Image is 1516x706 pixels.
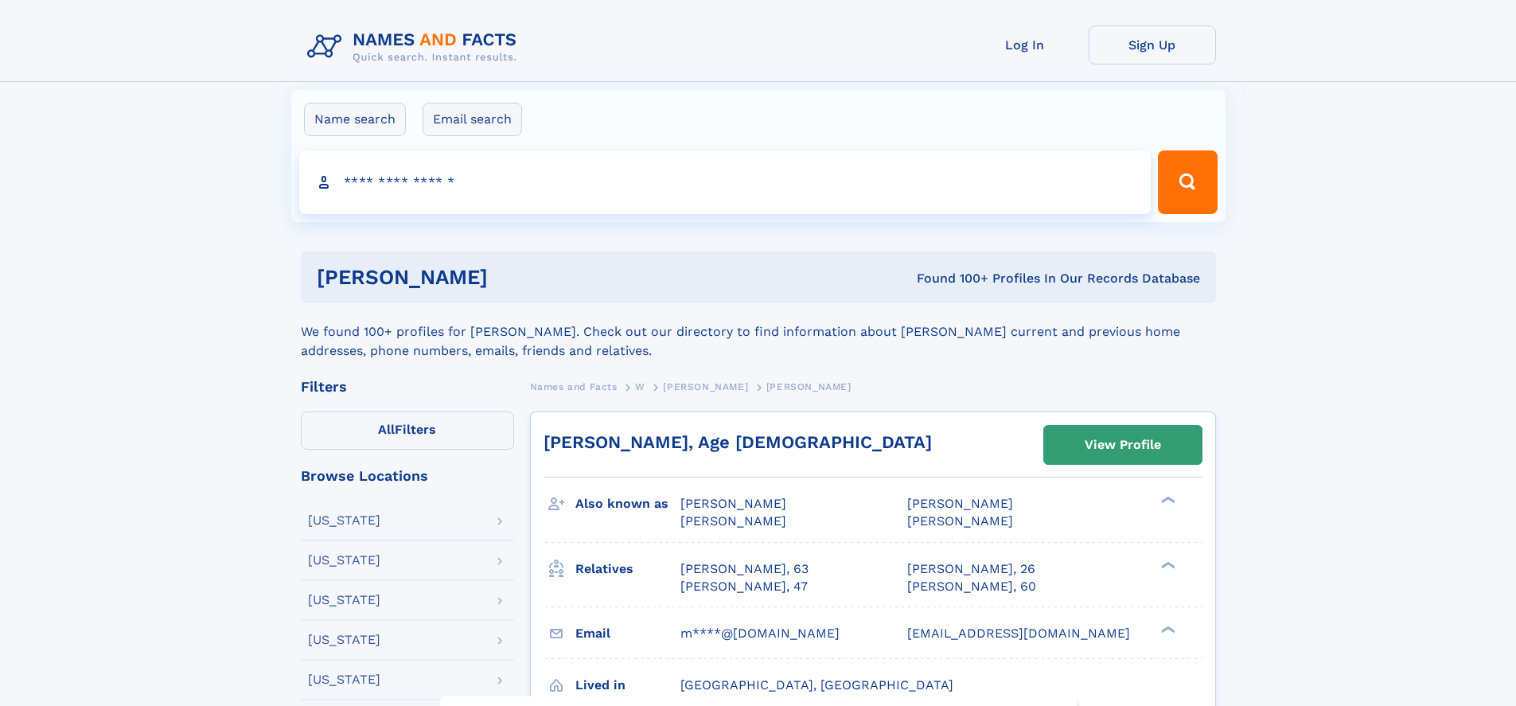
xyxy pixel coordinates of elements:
div: [US_STATE] [308,594,380,607]
button: Search Button [1158,150,1217,214]
div: Filters [301,380,514,394]
a: [PERSON_NAME], 63 [680,560,809,578]
a: Sign Up [1089,25,1216,64]
a: [PERSON_NAME], 47 [680,578,808,595]
input: search input [299,150,1152,214]
span: W [635,381,645,392]
div: ❯ [1157,495,1176,505]
a: W [635,376,645,396]
div: View Profile [1085,427,1161,463]
span: [EMAIL_ADDRESS][DOMAIN_NAME] [907,626,1130,641]
div: [US_STATE] [308,554,380,567]
a: Names and Facts [530,376,618,396]
h3: Lived in [575,672,680,699]
div: [US_STATE] [308,634,380,646]
div: ❯ [1157,560,1176,570]
a: [PERSON_NAME], Age [DEMOGRAPHIC_DATA] [544,432,932,452]
div: Browse Locations [301,469,514,483]
span: All [378,422,395,437]
span: [GEOGRAPHIC_DATA], [GEOGRAPHIC_DATA] [680,677,953,692]
div: ❯ [1157,624,1176,634]
span: [PERSON_NAME] [680,513,786,529]
div: [US_STATE] [308,514,380,527]
a: View Profile [1044,426,1202,464]
a: Log In [961,25,1089,64]
div: [US_STATE] [308,673,380,686]
h3: Relatives [575,556,680,583]
span: [PERSON_NAME] [663,381,748,392]
span: [PERSON_NAME] [766,381,852,392]
span: [PERSON_NAME] [907,513,1013,529]
div: Found 100+ Profiles In Our Records Database [702,270,1200,287]
div: We found 100+ profiles for [PERSON_NAME]. Check out our directory to find information about [PERS... [301,303,1216,361]
h3: Also known as [575,490,680,517]
label: Email search [423,103,522,136]
span: [PERSON_NAME] [680,496,786,511]
a: [PERSON_NAME], 60 [907,578,1036,595]
span: [PERSON_NAME] [907,496,1013,511]
h3: Email [575,620,680,647]
label: Name search [304,103,406,136]
a: [PERSON_NAME] [663,376,748,396]
label: Filters [301,412,514,450]
h1: [PERSON_NAME] [317,267,703,287]
img: Logo Names and Facts [301,25,530,68]
a: [PERSON_NAME], 26 [907,560,1035,578]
